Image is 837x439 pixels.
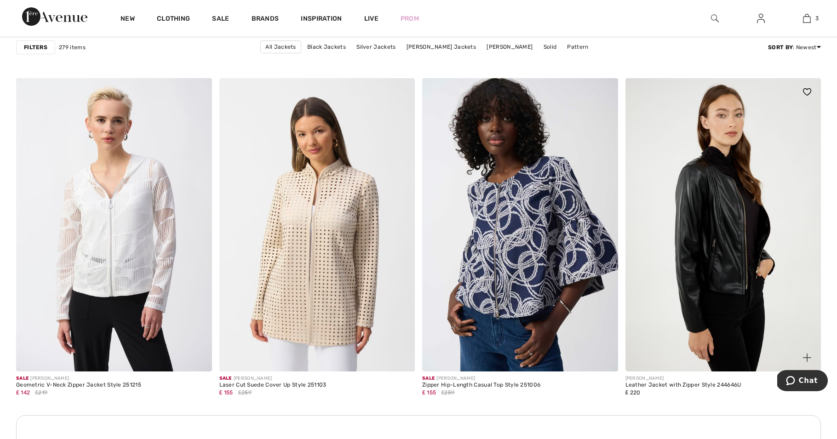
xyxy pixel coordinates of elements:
div: Geometric V-Neck Zipper Jacket Style 251215 [16,382,141,388]
a: Leather Jacket with Zipper Style 244646U. Black [625,78,821,371]
img: My Info [757,13,765,24]
span: 279 items [59,43,86,51]
img: Laser Cut Suede Cover Up Style 251103. Beige/gold [219,78,415,371]
span: ₤ 220 [625,389,641,396]
a: Black Jackets [303,41,350,53]
a: Prom [401,14,419,23]
a: [PERSON_NAME] [482,41,537,53]
img: heart_black_full.svg [803,88,811,96]
div: [PERSON_NAME] [625,375,741,382]
div: Leather Jacket with Zipper Style 244646U [625,382,741,388]
span: ₤ 147 [219,52,233,59]
img: search the website [711,13,719,24]
img: 1ère Avenue [22,7,87,26]
iframe: Opens a widget where you can chat to one of our agents [777,370,828,393]
a: All Jackets [260,40,301,53]
a: Silver Jackets [352,41,400,53]
div: Zipper Hip-Length Casual Top Style 251006 [422,382,540,388]
div: Laser Cut Suede Cover Up Style 251103 [219,382,327,388]
img: My Bag [803,13,811,24]
span: Inspiration [301,15,342,24]
a: Live [364,14,378,23]
a: Solid [539,41,562,53]
a: [PERSON_NAME] Jackets [402,41,481,53]
span: ₤259 [238,388,252,397]
span: Sale [16,376,29,381]
strong: Sort By [768,44,793,51]
strong: Filters [24,43,47,51]
a: 3 [784,13,829,24]
span: Sale [422,376,435,381]
img: Zipper Hip-Length Casual Top Style 251006. Navy/Offwhite [422,78,618,371]
span: ₤ 153 [422,52,436,59]
div: [PERSON_NAME] [16,375,141,382]
span: ₤259 [441,388,455,397]
img: Geometric V-Neck Zipper Jacket Style 251215. Off White [16,78,212,371]
div: [PERSON_NAME] [219,375,327,382]
span: 3 [815,14,819,23]
span: ₤ 179 [625,52,639,59]
a: New [120,15,135,24]
div: : Newest [768,43,821,51]
span: Sale [219,376,232,381]
img: plus_v2.svg [803,353,811,362]
span: ₤219 [35,388,48,397]
a: Clothing [157,15,190,24]
div: [PERSON_NAME] [422,375,540,382]
a: Brands [252,15,279,24]
span: ₤ 153 [16,52,30,59]
span: ₤ 155 [219,389,233,396]
a: Sign In [750,13,772,24]
a: Sale [212,15,229,24]
span: ₤ 142 [16,389,30,396]
span: ₤ 155 [422,389,436,396]
a: Pattern [562,41,593,53]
